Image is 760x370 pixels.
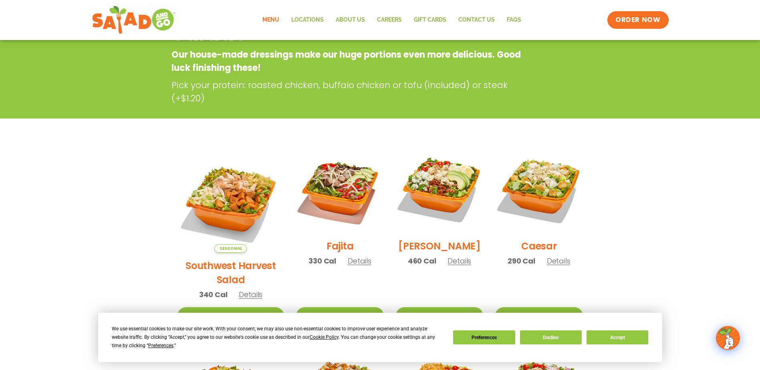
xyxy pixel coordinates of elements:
img: Product photo for Caesar Salad [495,146,583,233]
span: 330 Cal [308,255,336,266]
a: Careers [371,11,408,29]
h2: Caesar [521,239,557,253]
a: Start Your Order [296,307,383,324]
a: ORDER NOW [607,11,668,29]
button: Accept [587,330,648,344]
span: ORDER NOW [615,15,660,25]
button: Decline [520,330,582,344]
a: Locations [285,11,330,29]
span: Cookie Policy [310,334,339,340]
div: We use essential cookies to make our site work. With your consent, we may also use non-essential ... [112,325,444,350]
span: 340 Cal [199,289,228,300]
p: Our house-made dressings make our huge portions even more delicious. Good luck finishing these! [171,48,524,74]
a: Start Your Order [396,307,483,324]
h2: Fajita [327,239,354,253]
a: Contact Us [452,11,501,29]
span: Details [448,256,471,266]
img: Product photo for Cobb Salad [396,146,483,233]
a: GIFT CARDS [408,11,452,29]
h2: [PERSON_NAME] [398,239,481,253]
span: Details [547,256,571,266]
span: Preferences [148,343,173,348]
a: Start Your Order [177,307,284,324]
p: Pick your protein: roasted chicken, buffalo chicken or tofu (included) or steak (+$1.20) [171,78,528,105]
span: Seasonal [214,244,247,253]
a: About Us [330,11,371,29]
img: new-SAG-logo-768×292 [92,4,176,36]
a: Menu [256,11,285,29]
img: Product photo for Southwest Harvest Salad [177,146,284,253]
span: 290 Cal [508,255,535,266]
img: wpChatIcon [717,327,739,349]
a: FAQs [501,11,527,29]
nav: Menu [256,11,527,29]
button: Preferences [453,330,515,344]
span: 460 Cal [408,255,436,266]
div: Cookie Consent Prompt [98,313,662,362]
span: Details [348,256,371,266]
img: Product photo for Fajita Salad [296,146,383,233]
h2: Southwest Harvest Salad [177,259,284,287]
a: Start Your Order [495,307,583,324]
span: Details [239,290,262,300]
